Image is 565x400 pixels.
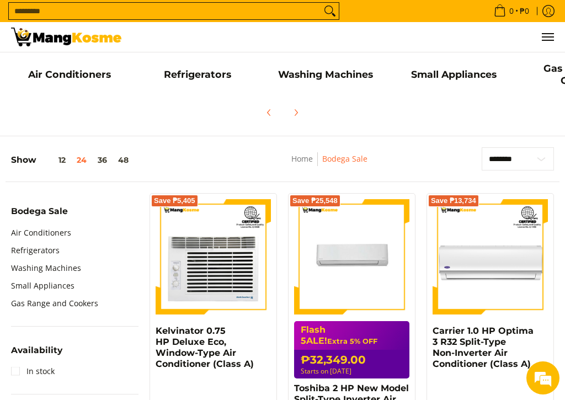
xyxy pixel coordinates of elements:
span: • [491,5,532,17]
h5: Washing Machines [267,68,384,81]
nav: Main Menu [132,22,554,52]
span: ₱0 [518,7,531,15]
div: Minimize live chat window [181,6,207,32]
ul: Customer Navigation [132,22,554,52]
summary: Open [11,207,68,224]
button: Search [321,3,339,19]
img: Kelvinator 0.75 HP Deluxe Eco, Window-Type Air Conditioner (Class A) [156,199,271,314]
textarea: Type your message and hit 'Enter' [6,275,210,314]
summary: Open [11,346,62,363]
a: Home [291,153,313,164]
span: Save ₱5,405 [154,198,195,204]
h5: Small Appliances [395,68,512,81]
img: Toshiba 2 HP New Model Split-Type Inverter Air Conditioner (Class A) [294,199,409,314]
a: In stock [11,362,55,380]
button: Menu [541,22,554,52]
button: 24 [71,156,92,164]
h5: Refrigerators [139,68,256,81]
a: Bodega Sale [322,153,367,164]
a: Carrier 1.0 HP Optima 3 R32 Split-Type Non-Inverter Air Conditioner (Class A) [433,326,534,369]
img: Carrier 1.0 HP Optima 3 R32 Split-Type Non-Inverter Air Conditioner (Class A) [433,199,548,314]
span: Availability [11,346,62,355]
span: 0 [508,7,515,15]
a: Kelvinator 0.75 HP Deluxe Eco, Window-Type Air Conditioner (Class A) [156,326,254,369]
a: Refrigerators [11,242,60,259]
a: Air Conditioners [11,224,71,242]
span: Save ₱25,548 [292,198,338,204]
a: Small Appliances [11,277,74,295]
button: 36 [92,156,113,164]
img: Bodega Sale l Mang Kosme: Cost-Efficient &amp; Quality Home Appliances [11,28,121,46]
button: Next [284,100,308,125]
div: Chat with us now [57,62,185,76]
h5: Air Conditioners [11,68,128,81]
button: 12 [36,156,71,164]
span: Bodega Sale [11,207,68,216]
a: Gas Range and Cookers [11,295,98,312]
span: We're online! [64,126,152,237]
h5: Show [11,154,134,165]
nav: Breadcrumbs [238,152,420,177]
button: 48 [113,156,134,164]
span: Save ₱13,734 [431,198,476,204]
button: Previous [257,100,281,125]
a: Washing Machines [11,259,81,277]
